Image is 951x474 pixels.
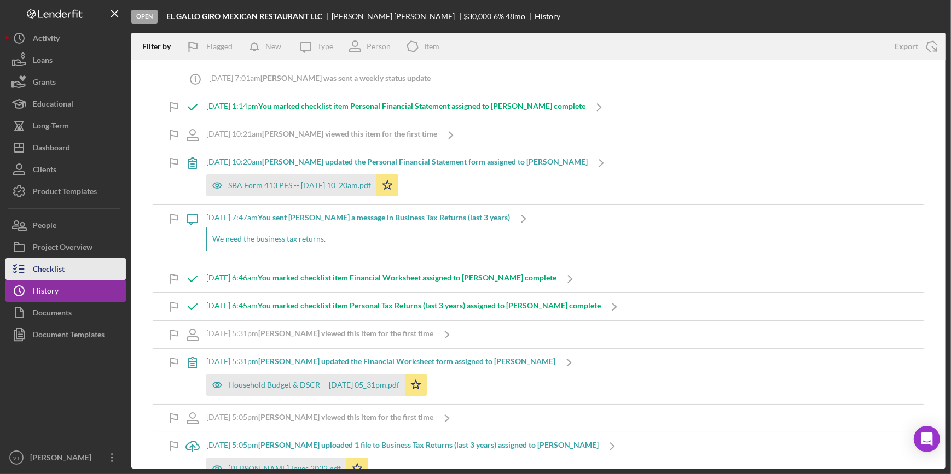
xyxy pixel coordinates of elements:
[33,258,65,283] div: Checklist
[179,205,537,264] a: [DATE] 7:47amYou sent [PERSON_NAME] a message in Business Tax Returns (last 3 years)We need the b...
[206,213,510,222] div: [DATE] 7:47am
[258,101,585,110] b: You marked checklist item Personal Financial Statement assigned to [PERSON_NAME] complete
[5,180,126,202] button: Product Templates
[258,412,433,422] b: [PERSON_NAME] viewed this item for the first time
[265,36,281,57] div: New
[424,42,439,51] div: Item
[179,265,584,292] a: [DATE] 6:46amYou marked checklist item Financial Worksheet assigned to [PERSON_NAME] complete
[258,301,601,310] b: You marked checklist item Personal Tax Returns (last 3 years) assigned to [PERSON_NAME] complete
[506,12,525,21] div: 48 mo
[13,455,20,461] text: VT
[5,214,126,236] button: People
[206,329,433,338] div: [DATE] 5:31pm
[209,74,431,83] div: [DATE] 7:01am
[206,357,555,366] div: [DATE] 5:31pm
[228,381,399,389] div: Household Budget & DSCR -- [DATE] 05_31pm.pdf
[494,12,504,21] div: 6 %
[206,273,556,282] div: [DATE] 6:46am
[179,93,613,121] a: [DATE] 1:14pmYou marked checklist item Personal Financial Statement assigned to [PERSON_NAME] com...
[33,236,92,261] div: Project Overview
[5,93,126,115] button: Educational
[33,93,73,118] div: Educational
[5,280,126,302] button: History
[367,42,391,51] div: Person
[5,324,126,346] button: Document Templates
[258,273,556,282] b: You marked checklist item Financial Worksheet assigned to [PERSON_NAME] complete
[5,236,126,258] button: Project Overview
[33,49,53,74] div: Loans
[33,27,60,52] div: Activity
[33,180,97,205] div: Product Templates
[33,137,70,161] div: Dashboard
[262,157,588,166] b: [PERSON_NAME] updated the Personal Financial Statement form assigned to [PERSON_NAME]
[33,71,56,96] div: Grants
[5,159,126,180] button: Clients
[179,121,465,149] a: [DATE] 10:21am[PERSON_NAME] viewed this item for the first time
[206,374,427,396] button: Household Budget & DSCR -- [DATE] 05_31pm.pdf
[895,36,918,57] div: Export
[27,447,98,471] div: [PERSON_NAME]
[142,42,179,51] div: Filter by
[332,12,464,21] div: [PERSON_NAME] [PERSON_NAME]
[258,356,555,366] b: [PERSON_NAME] updated the Financial Worksheet form assigned to [PERSON_NAME]
[5,71,126,93] button: Grants
[260,73,431,83] b: [PERSON_NAME] was sent a weekly status update
[228,181,371,190] div: SBA Form 413 PFS -- [DATE] 10_20am.pdf
[243,36,292,57] button: New
[5,49,126,71] button: Loans
[5,115,126,137] button: Long-Term
[179,293,628,320] a: [DATE] 6:45amYou marked checklist item Personal Tax Returns (last 3 years) assigned to [PERSON_NA...
[258,213,510,222] b: You sent [PERSON_NAME] a message in Business Tax Returns (last 3 years)
[5,258,126,280] button: Checklist
[317,42,333,51] div: Type
[914,426,940,452] div: Open Intercom Messenger
[166,12,322,21] b: EL GALLO GIRO MEXICAN RESTAURANT LLC
[179,405,461,432] a: [DATE] 5:05pm[PERSON_NAME] viewed this item for the first time
[258,329,433,338] b: [PERSON_NAME] viewed this item for the first time
[179,321,461,348] a: [DATE] 5:31pm[PERSON_NAME] viewed this item for the first time
[206,174,398,196] button: SBA Form 413 PFS -- [DATE] 10_20am.pdf
[33,115,69,139] div: Long-Term
[206,36,233,57] div: Flagged
[33,280,59,305] div: History
[179,36,243,57] button: Flagged
[5,447,126,469] button: VT[PERSON_NAME]
[262,129,437,138] b: [PERSON_NAME] viewed this item for the first time
[5,27,126,49] button: Activity
[884,36,946,57] button: Export
[33,214,56,239] div: People
[33,302,72,326] div: Documents
[206,413,433,422] div: [DATE] 5:05pm
[212,233,505,245] p: We need the business tax returns.
[206,102,585,110] div: [DATE] 1:14pm
[228,464,341,473] div: [PERSON_NAME] Taxes 2022.pdf
[179,149,615,204] a: [DATE] 10:20am[PERSON_NAME] updated the Personal Financial Statement form assigned to [PERSON_NAM...
[206,130,437,138] div: [DATE] 10:21am
[535,12,560,21] div: History
[33,159,56,183] div: Clients
[206,301,601,310] div: [DATE] 6:45am
[179,349,583,404] a: [DATE] 5:31pm[PERSON_NAME] updated the Financial Worksheet form assigned to [PERSON_NAME]Househol...
[131,10,158,24] div: Open
[206,157,588,166] div: [DATE] 10:20am
[206,441,599,449] div: [DATE] 5:05pm
[464,11,492,21] span: $30,000
[5,137,126,159] button: Dashboard
[33,324,105,348] div: Document Templates
[258,440,599,449] b: [PERSON_NAME] uploaded 1 file to Business Tax Returns (last 3 years) assigned to [PERSON_NAME]
[5,302,126,324] button: Documents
